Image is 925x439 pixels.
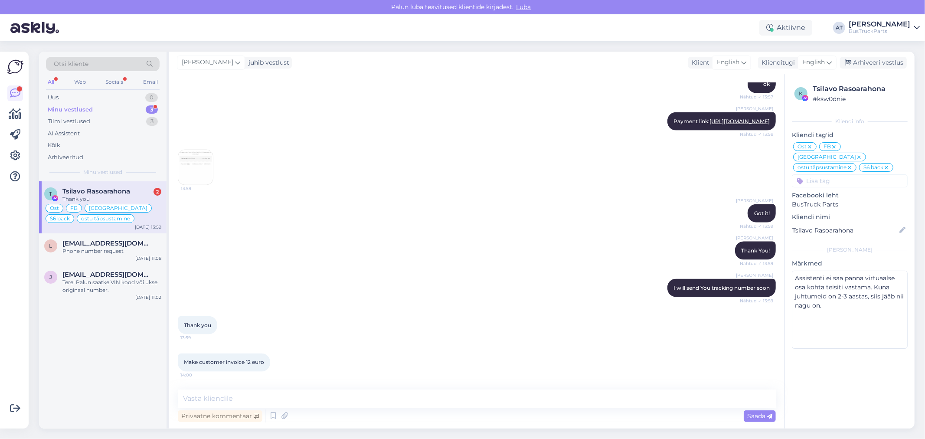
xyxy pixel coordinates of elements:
[62,247,161,255] div: Phone number request
[81,216,130,221] span: ostu täpsustamine
[70,206,78,211] span: FB
[754,210,770,216] span: Got it!
[688,58,709,67] div: Klient
[813,94,905,104] div: # ksw0dnie
[49,242,52,249] span: l
[849,28,910,35] div: BusTruckParts
[184,359,264,366] span: Make customer invoice 12 euro
[7,59,23,75] img: Askly Logo
[180,372,213,379] span: 14:00
[792,213,908,222] p: Kliendi nimi
[802,58,825,67] span: English
[863,165,883,170] span: S6 back
[792,174,908,187] input: Lisa tag
[48,129,80,138] div: AI Assistent
[799,90,803,97] span: k
[849,21,920,35] a: [PERSON_NAME]BusTruckParts
[717,58,739,67] span: English
[736,197,773,204] span: [PERSON_NAME]
[62,195,161,203] div: Thank you
[62,271,153,278] span: jan.ojakoski@gmail.com
[104,76,125,88] div: Socials
[759,20,812,36] div: Aktiivne
[740,94,773,100] span: Nähtud ✓ 13:57
[740,260,773,267] span: Nähtud ✓ 13:59
[50,216,70,221] span: S6 back
[798,165,847,170] span: ostu täpsustamine
[792,226,898,235] input: Lisa nimi
[741,247,770,254] span: Thank You!
[792,118,908,125] div: Kliendi info
[154,188,161,196] div: 2
[89,206,147,211] span: [GEOGRAPHIC_DATA]
[792,246,908,254] div: [PERSON_NAME]
[48,141,60,150] div: Kõik
[48,105,93,114] div: Minu vestlused
[135,224,161,230] div: [DATE] 13:59
[48,153,83,162] div: Arhiveeritud
[709,118,770,124] a: [URL][DOMAIN_NAME]
[146,117,158,126] div: 3
[673,118,770,124] span: Payment link:
[48,93,59,102] div: Uus
[833,22,845,34] div: AT
[747,412,772,420] span: Saada
[813,84,905,94] div: Tsilavo Rasoarahona
[180,335,213,341] span: 13:59
[178,150,213,185] img: Attachment
[792,191,908,200] p: Facebooki leht
[46,76,56,88] div: All
[245,58,289,67] div: juhib vestlust
[849,21,910,28] div: [PERSON_NAME]
[62,187,130,195] span: Tsilavo Rasoarahona
[840,57,907,69] div: Arhiveeri vestlus
[48,117,90,126] div: Tiimi vestlused
[184,322,211,328] span: Thank you
[740,131,773,138] span: Nähtud ✓ 13:58
[736,105,773,112] span: [PERSON_NAME]
[763,81,770,87] span: ok
[135,255,161,262] div: [DATE] 11:08
[135,294,161,301] div: [DATE] 11:02
[792,200,908,209] p: BusTruck Parts
[792,131,908,140] p: Kliendi tag'id
[141,76,160,88] div: Email
[54,59,88,69] span: Otsi kliente
[182,58,233,67] span: [PERSON_NAME]
[740,298,773,304] span: Nähtud ✓ 13:59
[178,410,262,422] div: Privaatne kommentaar
[181,185,213,192] span: 13:59
[740,223,773,229] span: Nähtud ✓ 13:59
[673,285,770,291] span: I will send You tracking number soon
[736,235,773,241] span: [PERSON_NAME]
[514,3,534,11] span: Luba
[146,105,158,114] div: 3
[792,259,908,268] p: Märkmed
[792,271,908,349] textarea: Assistenti ei saa panna virtuaalse osa kohta teisiti vastama. Kuna juhtumeid on 2-3 aastas, siis ...
[824,144,831,149] span: FB
[62,239,153,247] span: leocampos4@hotmail.com
[62,278,161,294] div: Tere! Palun saatke VIN kood või ukse originaal number.
[49,190,52,197] span: T
[49,274,52,280] span: j
[798,144,807,149] span: Ost
[145,93,158,102] div: 0
[50,206,59,211] span: Ost
[758,58,795,67] div: Klienditugi
[72,76,88,88] div: Web
[83,168,122,176] span: Minu vestlused
[798,154,856,160] span: [GEOGRAPHIC_DATA]
[736,272,773,278] span: [PERSON_NAME]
